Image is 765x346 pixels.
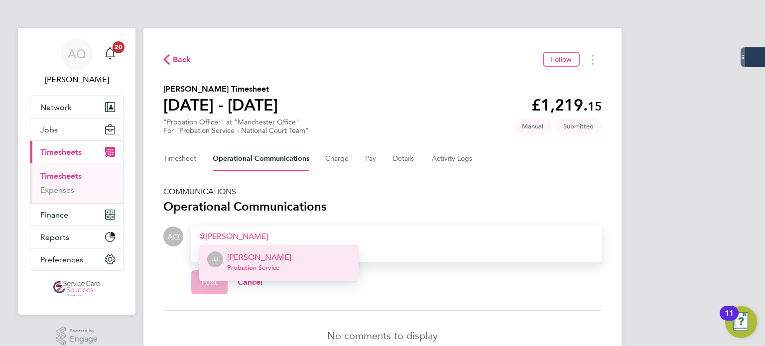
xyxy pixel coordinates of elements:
[100,38,120,70] a: 20
[227,264,291,272] span: Probation Service
[432,147,474,171] button: Activity Logs
[30,96,123,118] button: Network
[555,118,602,134] span: This timesheet is Submitted.
[325,147,349,171] button: Charge
[393,147,416,171] button: Details
[30,118,123,140] button: Jobs
[70,335,98,344] span: Engage
[163,187,602,197] h5: COMMUNICATIONS
[70,327,98,335] span: Powered by
[173,54,191,66] span: Back
[212,253,218,265] span: JJ
[551,55,572,64] span: Follow
[163,199,602,215] h3: Operational Communications
[30,141,123,163] button: Timesheets
[40,125,58,134] span: Jobs
[514,118,551,134] span: This timesheet was manually created.
[30,163,123,203] div: Timesheets
[40,232,69,242] span: Reports
[584,52,602,67] button: Timesheets Menu
[68,47,86,60] span: AQ
[53,281,100,297] img: servicecare-logo-retina.png
[543,52,580,67] button: Follow
[30,226,123,248] button: Reports
[213,147,309,171] button: Operational Communications
[725,313,734,326] div: 11
[113,41,125,53] span: 20
[227,251,291,263] p: [PERSON_NAME]
[163,118,309,135] div: "Probation Officer" at "Manchester Office"
[238,277,263,287] span: Cancel
[207,251,223,267] div: James Jolly
[30,74,124,86] span: Andrew Quinney
[365,147,377,171] button: Pay
[40,147,82,157] span: Timesheets
[163,126,309,135] div: For "Probation Service - National Court Team"
[40,103,72,112] span: Network
[18,28,135,315] nav: Main navigation
[163,95,278,115] h1: [DATE] - [DATE]
[163,83,278,95] h2: [PERSON_NAME] Timesheet
[30,248,123,270] button: Preferences
[228,270,273,294] button: Cancel
[40,171,82,181] a: Timesheets
[163,53,191,66] button: Back
[163,227,183,246] div: Andrew Quinney
[725,306,757,338] button: Open Resource Center, 11 new notifications
[163,147,197,171] button: Timesheet
[327,329,438,343] p: No comments to display
[199,231,268,241] span: [PERSON_NAME]
[531,96,602,115] app-decimal: £1,219.
[167,231,179,242] span: AQ
[40,210,68,220] span: Finance
[56,327,98,346] a: Powered byEngage
[30,281,124,297] a: Go to home page
[30,38,124,86] a: AQ[PERSON_NAME]
[588,99,602,114] span: 15
[30,204,123,226] button: Finance
[40,185,74,195] a: Expenses
[40,255,83,264] span: Preferences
